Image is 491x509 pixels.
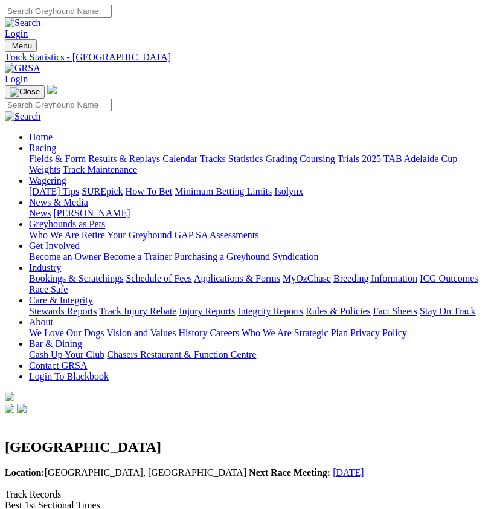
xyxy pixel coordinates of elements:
a: Grading [266,154,297,164]
a: Greyhounds as Pets [29,219,105,229]
a: [PERSON_NAME] [53,208,130,218]
a: Applications & Forms [194,273,280,284]
div: Get Involved [29,251,486,262]
a: Injury Reports [179,306,235,316]
a: Care & Integrity [29,295,93,305]
a: Industry [29,262,61,273]
a: Stewards Reports [29,306,97,316]
a: Syndication [272,251,318,262]
a: Strategic Plan [294,328,348,338]
a: [DATE] [333,467,364,478]
a: Race Safe [29,284,68,294]
a: Login [5,74,28,84]
a: Retire Your Greyhound [82,230,172,240]
a: Track Maintenance [63,164,137,175]
div: News & Media [29,208,486,219]
a: Vision and Values [106,328,176,338]
input: Search [5,99,112,111]
a: [DATE] Tips [29,186,79,196]
div: Racing [29,154,486,175]
a: Racing [29,143,56,153]
a: Schedule of Fees [126,273,191,284]
img: GRSA [5,63,40,74]
a: MyOzChase [283,273,331,284]
img: logo-grsa-white.png [5,392,14,401]
a: Track Statistics - [GEOGRAPHIC_DATA] [5,52,486,63]
a: Cash Up Your Club [29,349,104,360]
a: Who We Are [29,230,79,240]
a: Trials [337,154,359,164]
a: Bar & Dining [29,339,82,349]
h2: [GEOGRAPHIC_DATA] [5,439,486,455]
a: How To Bet [126,186,173,196]
a: Stay On Track [420,306,475,316]
a: Calendar [162,154,197,164]
img: Search [5,18,41,28]
a: SUREpick [82,186,123,196]
a: Breeding Information [333,273,417,284]
a: Coursing [300,154,335,164]
a: Results & Replays [88,154,160,164]
input: Search [5,5,112,18]
a: Home [29,132,53,142]
a: GAP SA Assessments [175,230,259,240]
a: Purchasing a Greyhound [175,251,270,262]
a: Isolynx [274,186,303,196]
b: Next Race Meeting: [249,467,330,478]
a: Careers [210,328,239,338]
a: Chasers Restaurant & Function Centre [107,349,256,360]
img: facebook.svg [5,404,14,413]
span: Menu [12,41,32,50]
a: ICG Outcomes [420,273,478,284]
div: Greyhounds as Pets [29,230,486,241]
button: Toggle navigation [5,85,45,99]
img: Search [5,111,41,122]
a: Become an Owner [29,251,101,262]
img: logo-grsa-white.png [47,85,57,94]
a: Get Involved [29,241,80,251]
a: Fact Sheets [373,306,417,316]
a: Integrity Reports [237,306,303,316]
a: Statistics [228,154,263,164]
a: Wagering [29,175,66,186]
a: News [29,208,51,218]
a: We Love Our Dogs [29,328,104,338]
div: About [29,328,486,339]
a: History [178,328,207,338]
a: Login [5,28,28,39]
a: Bookings & Scratchings [29,273,123,284]
span: [GEOGRAPHIC_DATA], [GEOGRAPHIC_DATA] [5,467,246,478]
div: Industry [29,273,486,295]
a: News & Media [29,197,88,207]
b: Location: [5,467,45,478]
a: Login To Blackbook [29,371,109,381]
div: Care & Integrity [29,306,486,317]
img: Close [10,87,40,97]
div: Bar & Dining [29,349,486,360]
div: Wagering [29,186,486,197]
a: Become a Trainer [103,251,172,262]
a: 2025 TAB Adelaide Cup [362,154,457,164]
button: Toggle navigation [5,39,37,52]
a: Tracks [200,154,226,164]
a: Who We Are [242,328,292,338]
a: Rules & Policies [306,306,371,316]
a: Track Injury Rebate [99,306,176,316]
a: Contact GRSA [29,360,87,371]
a: Fields & Form [29,154,86,164]
a: Privacy Policy [350,328,407,338]
a: Minimum Betting Limits [175,186,272,196]
div: Track Records [5,489,486,500]
a: Weights [29,164,60,175]
a: About [29,317,53,327]
img: twitter.svg [17,404,27,413]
